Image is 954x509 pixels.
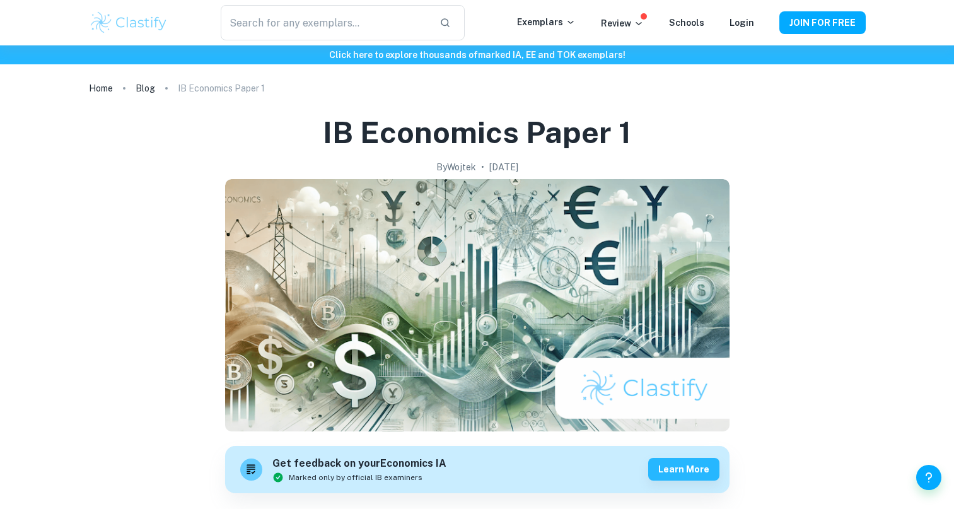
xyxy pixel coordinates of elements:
button: Help and Feedback [916,465,941,490]
h2: By Wojtek [436,160,476,174]
a: Schools [669,18,704,28]
h6: Get feedback on your Economics IA [272,456,446,472]
button: JOIN FOR FREE [779,11,866,34]
h1: IB Economics Paper 1 [323,112,631,153]
p: Review [601,16,644,30]
a: Home [89,79,113,97]
a: Login [730,18,754,28]
input: Search for any exemplars... [221,5,429,40]
a: Get feedback on yourEconomics IAMarked only by official IB examinersLearn more [225,446,730,493]
h2: [DATE] [489,160,518,174]
p: IB Economics Paper 1 [178,81,265,95]
h6: Click here to explore thousands of marked IA, EE and TOK exemplars ! [3,48,951,62]
img: IB Economics Paper 1 cover image [225,179,730,431]
img: Clastify logo [89,10,169,35]
span: Marked only by official IB examiners [289,472,422,483]
p: Exemplars [517,15,576,29]
p: • [481,160,484,174]
a: Blog [136,79,155,97]
button: Learn more [648,458,719,481]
